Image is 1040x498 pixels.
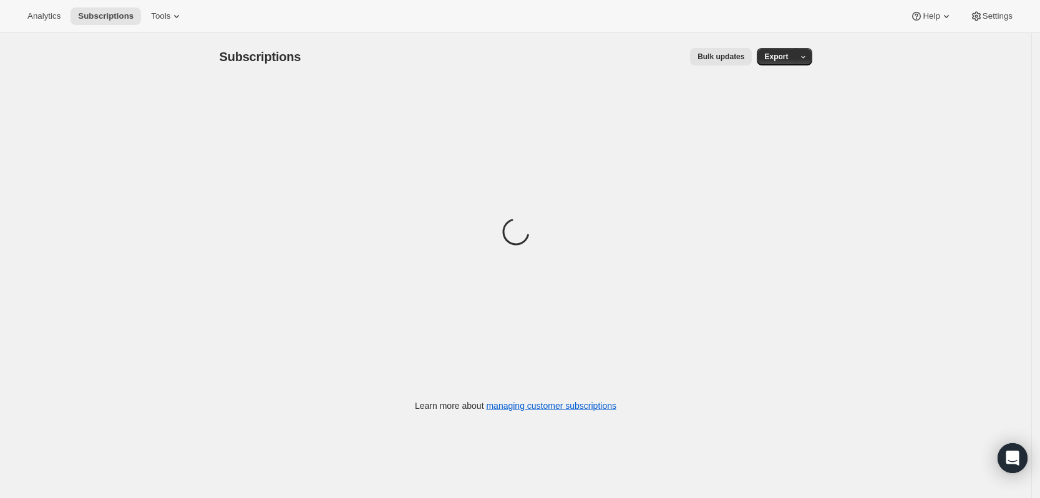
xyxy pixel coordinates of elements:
span: Help [923,11,940,21]
a: managing customer subscriptions [486,401,616,411]
button: Help [903,7,960,25]
span: Bulk updates [697,52,744,62]
p: Learn more about [415,400,616,412]
button: Export [757,48,795,65]
span: Export [764,52,788,62]
button: Subscriptions [70,7,141,25]
button: Settings [963,7,1020,25]
button: Analytics [20,7,68,25]
span: Settings [983,11,1013,21]
div: Open Intercom Messenger [998,443,1028,473]
span: Analytics [27,11,61,21]
button: Tools [143,7,190,25]
span: Tools [151,11,170,21]
span: Subscriptions [220,50,301,64]
button: Bulk updates [690,48,752,65]
span: Subscriptions [78,11,134,21]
